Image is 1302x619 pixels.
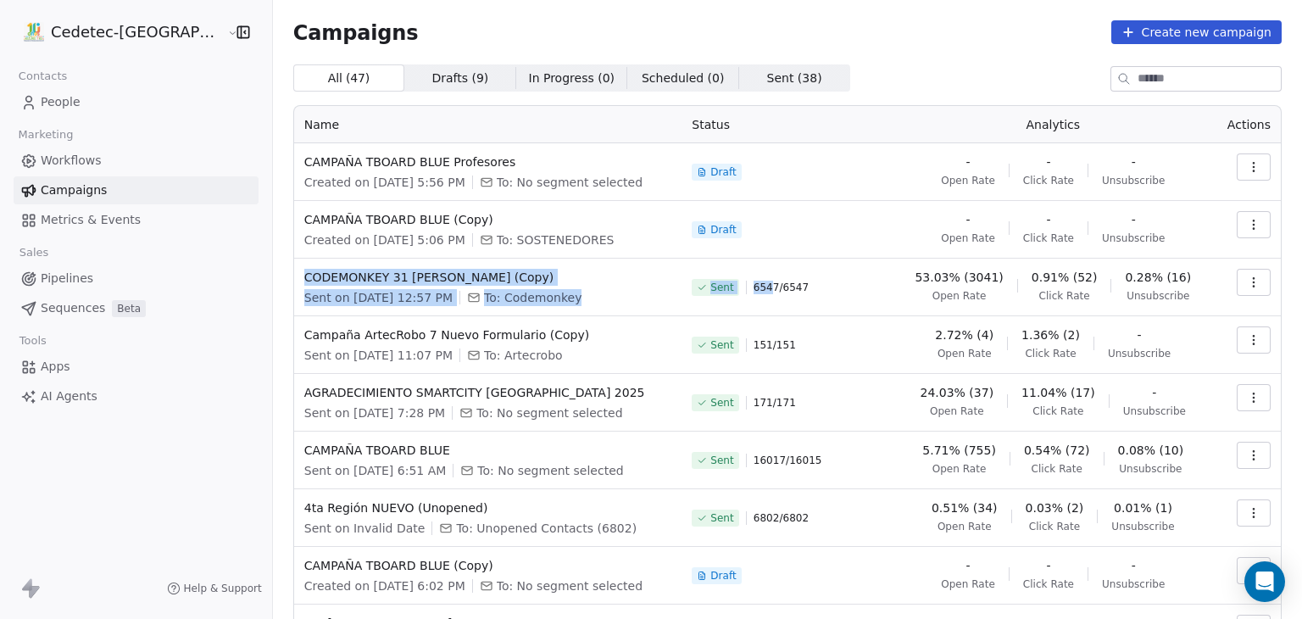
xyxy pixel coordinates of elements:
[965,557,970,574] span: -
[1021,384,1095,401] span: 11.04% (17)
[304,174,465,191] span: Created on [DATE] 5:56 PM
[1046,153,1050,170] span: -
[922,442,996,459] span: 5.71% (755)
[293,20,419,44] span: Campaigns
[304,269,672,286] span: CODEMONKEY 31 [PERSON_NAME] (Copy)
[1138,326,1142,343] span: -
[941,231,995,245] span: Open Rate
[41,152,102,170] span: Workflows
[14,88,259,116] a: People
[1118,442,1184,459] span: 0.08% (10)
[754,454,822,467] span: 16017 / 16015
[1152,384,1156,401] span: -
[930,404,984,418] span: Open Rate
[1132,557,1136,574] span: -
[754,396,796,410] span: 171 / 171
[484,289,581,306] span: To: Codemonkey
[932,289,987,303] span: Open Rate
[1127,289,1189,303] span: Unsubscribe
[941,174,995,187] span: Open Rate
[20,18,215,47] button: Cedetec-[GEOGRAPHIC_DATA]
[754,511,809,525] span: 6802 / 6802
[938,347,992,360] span: Open Rate
[497,174,643,191] span: To: No segment selected
[14,265,259,293] a: Pipelines
[304,442,672,459] span: CAMPAÑA TBOARD BLUE
[41,299,105,317] span: Sequences
[304,231,465,248] span: Created on [DATE] 5:06 PM
[11,64,75,89] span: Contacts
[1025,347,1076,360] span: Click Rate
[893,106,1212,143] th: Analytics
[710,454,733,467] span: Sent
[304,153,672,170] span: CAMPAÑA TBOARD BLUE Profesores
[12,328,53,354] span: Tools
[484,347,563,364] span: To: Artecrobo
[1111,20,1282,44] button: Create new campaign
[921,384,994,401] span: 24.03% (37)
[304,347,453,364] span: Sent on [DATE] 11:07 PM
[431,70,488,87] span: Drafts ( 9 )
[1102,577,1165,591] span: Unsubscribe
[1026,499,1084,516] span: 0.03% (2)
[304,211,672,228] span: CAMPAÑA TBOARD BLUE (Copy)
[1212,106,1281,143] th: Actions
[294,106,682,143] th: Name
[304,499,672,516] span: 4ta Región NUEVO (Unopened)
[14,147,259,175] a: Workflows
[1024,442,1090,459] span: 0.54% (72)
[1023,231,1074,245] span: Click Rate
[1029,520,1080,533] span: Click Rate
[14,382,259,410] a: AI Agents
[710,569,736,583] span: Draft
[1102,174,1165,187] span: Unsubscribe
[476,404,622,421] span: To: No segment selected
[12,240,56,265] span: Sales
[1046,211,1050,228] span: -
[51,21,223,43] span: Cedetec-[GEOGRAPHIC_DATA]
[304,289,453,306] span: Sent on [DATE] 12:57 PM
[938,520,992,533] span: Open Rate
[1023,174,1074,187] span: Click Rate
[1102,231,1165,245] span: Unsubscribe
[41,270,93,287] span: Pipelines
[710,396,733,410] span: Sent
[1032,462,1082,476] span: Click Rate
[14,176,259,204] a: Campaigns
[710,338,733,352] span: Sent
[304,462,447,479] span: Sent on [DATE] 6:51 AM
[41,93,81,111] span: People
[304,404,445,421] span: Sent on [DATE] 7:28 PM
[14,353,259,381] a: Apps
[456,520,637,537] span: To: Unopened Contacts (6802)
[1125,269,1191,286] span: 0.28% (16)
[304,326,672,343] span: Campaña ArtecRobo 7 Nuevo Formulario (Copy)
[24,22,44,42] img: IMAGEN%2010%20A%C3%83%C2%91OS.png
[529,70,615,87] span: In Progress ( 0 )
[1108,347,1171,360] span: Unsubscribe
[1132,153,1136,170] span: -
[710,223,736,237] span: Draft
[710,281,733,294] span: Sent
[1123,404,1186,418] span: Unsubscribe
[965,153,970,170] span: -
[754,338,796,352] span: 151 / 151
[682,106,893,143] th: Status
[41,211,141,229] span: Metrics & Events
[935,326,993,343] span: 2.72% (4)
[1244,561,1285,602] div: Open Intercom Messenger
[14,206,259,234] a: Metrics & Events
[14,294,259,322] a: SequencesBeta
[304,384,672,401] span: AGRADECIMIENTO SMARTCITY [GEOGRAPHIC_DATA] 2025
[497,231,615,248] span: To: SOSTENEDORES
[915,269,1003,286] span: 53.03% (3041)
[304,520,426,537] span: Sent on Invalid Date
[1032,269,1098,286] span: 0.91% (52)
[710,511,733,525] span: Sent
[167,582,262,595] a: Help & Support
[112,300,146,317] span: Beta
[642,70,725,87] span: Scheduled ( 0 )
[932,499,998,516] span: 0.51% (34)
[11,122,81,148] span: Marketing
[41,181,107,199] span: Campaigns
